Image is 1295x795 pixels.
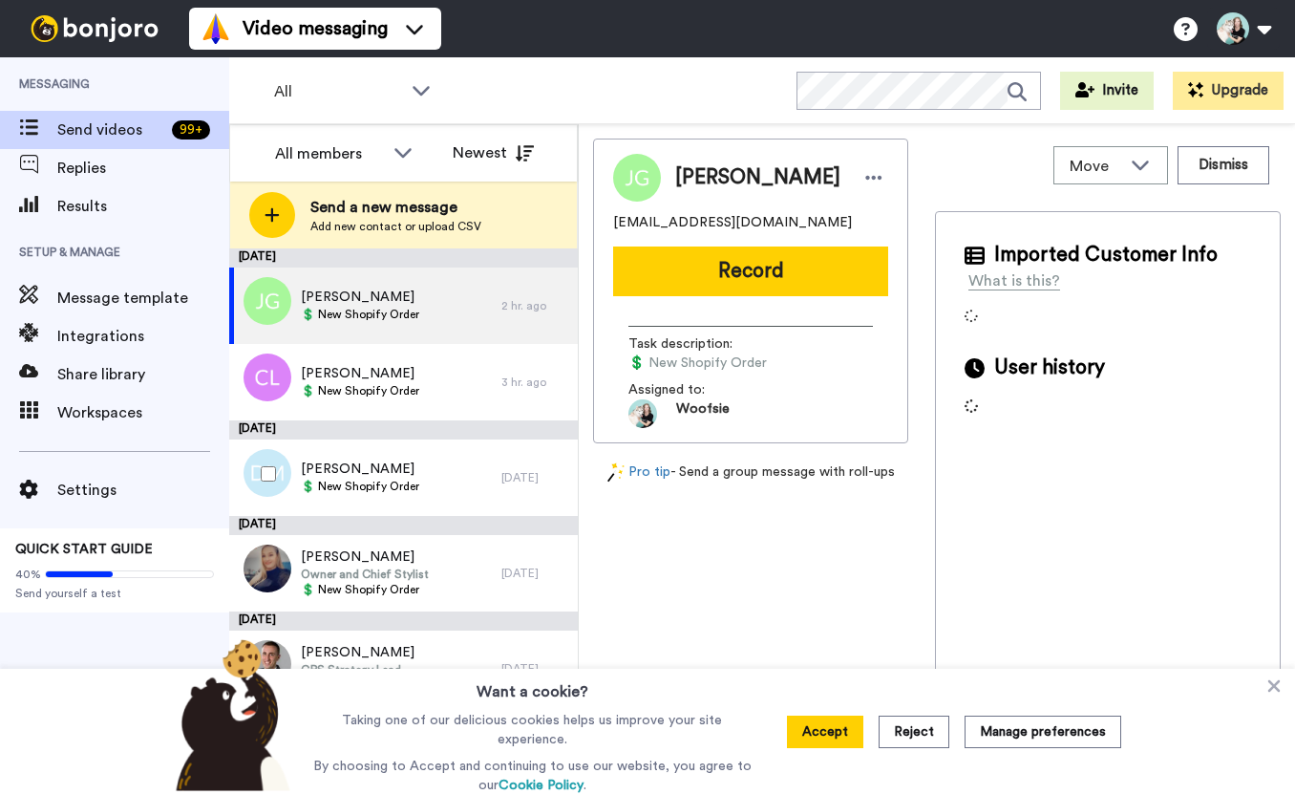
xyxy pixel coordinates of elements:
span: Workspaces [57,401,229,424]
span: 💲 New Shopify Order [301,383,419,398]
img: f10b11b9-aa3d-4555-ad4d-eed7f6c386ad.jpg [244,545,291,592]
div: [DATE] [501,661,568,677]
div: What is this? [968,269,1060,292]
span: Task description : [628,334,762,354]
span: Send videos [57,118,164,141]
button: Newest [438,134,548,172]
span: [PERSON_NAME] [301,460,419,479]
span: Settings [57,479,229,502]
span: GPS Strategy Lead [301,662,419,677]
img: magic-wand.svg [607,462,625,483]
span: [PERSON_NAME] [675,163,840,192]
button: Dismiss [1178,146,1269,184]
span: Assigned to: [628,380,762,399]
span: Move [1070,155,1121,178]
button: Upgrade [1173,72,1284,110]
span: Share library [57,363,229,386]
div: 99 + [172,120,210,140]
div: 3 hr. ago [501,375,568,390]
button: Invite [1060,72,1154,110]
span: QUICK START GUIDE [15,543,153,556]
a: Pro tip [607,462,670,483]
span: 40% [15,567,41,582]
span: User history [994,354,1105,382]
span: 💲 New Shopify Order [301,307,419,322]
img: bear-with-cookie.png [159,638,300,791]
span: Woofsie [676,399,730,428]
span: Owner and Chief Stylist [301,567,429,582]
span: 💲 New Shopify Order [628,354,810,373]
div: [DATE] [229,612,578,631]
span: 💲 New Shopify Order [301,582,429,597]
div: All members [275,142,384,165]
span: [PERSON_NAME] [301,548,429,567]
span: [EMAIL_ADDRESS][DOMAIN_NAME] [613,213,852,232]
img: jg.png [244,277,291,325]
button: Reject [879,716,949,748]
button: Accept [787,716,863,748]
span: All [274,80,402,103]
img: Image of Jeanne G McMillen [613,154,661,202]
span: 💲 New Shopify Order [301,479,419,494]
div: [DATE] [229,420,578,440]
span: Message template [57,287,229,310]
div: [DATE] [501,470,568,485]
span: Integrations [57,325,229,348]
img: ae93a17f-83f2-4be8-8408-ca2db7b0ec57-1741647111.jpg [628,399,657,428]
span: [PERSON_NAME] [301,364,419,383]
span: Video messaging [243,15,388,42]
div: 2 hr. ago [501,298,568,313]
div: [DATE] [501,566,568,581]
span: Send yourself a test [15,586,214,601]
span: [PERSON_NAME] [301,643,419,662]
span: Results [57,195,229,218]
button: Manage preferences [965,716,1121,748]
div: [DATE] [229,248,578,268]
span: Send a new message [310,196,481,219]
div: [DATE] [229,516,578,535]
img: cl.png [244,354,291,401]
p: Taking one of our delicious cookies helps us improve your site experience. [308,711,756,749]
a: Cookie Policy [499,779,584,792]
img: vm-color.svg [201,13,231,44]
div: - Send a group message with roll-ups [593,462,908,483]
span: [PERSON_NAME] [301,288,419,307]
span: Imported Customer Info [994,241,1218,269]
span: Add new contact or upload CSV [310,219,481,234]
img: bj-logo-header-white.svg [23,15,166,42]
h3: Want a cookie? [477,669,588,703]
button: Record [613,247,888,296]
span: Replies [57,157,229,180]
p: By choosing to Accept and continuing to use our website, you agree to our . [308,757,756,795]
